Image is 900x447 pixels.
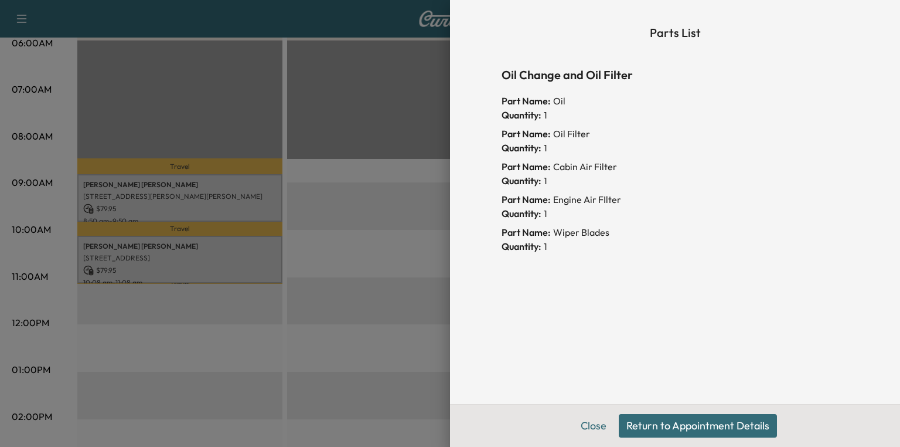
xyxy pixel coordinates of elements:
[502,94,848,108] div: Oil
[502,127,848,141] div: Oil Filter
[502,206,848,221] div: 1
[502,239,541,253] span: Quantity:
[502,141,541,155] span: Quantity:
[502,108,848,122] div: 1
[502,239,848,253] div: 1
[573,414,614,438] button: Close
[502,160,848,174] div: Cabin Air Filter
[502,192,848,206] div: Engine Air FIlter
[502,94,551,108] span: Part Name:
[502,108,541,122] span: Quantity:
[502,127,551,141] span: Part Name:
[502,206,541,221] span: Quantity:
[502,160,551,174] span: Part Name:
[502,174,541,188] span: Quantity:
[502,66,848,84] h6: Oil Change and Oil Filter
[502,225,551,239] span: Part Name:
[502,174,848,188] div: 1
[619,414,777,438] button: Return to Appointment Details
[502,141,848,155] div: 1
[502,225,848,239] div: Wiper Blades
[502,192,551,206] span: Part Name:
[502,23,848,42] h6: Parts List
